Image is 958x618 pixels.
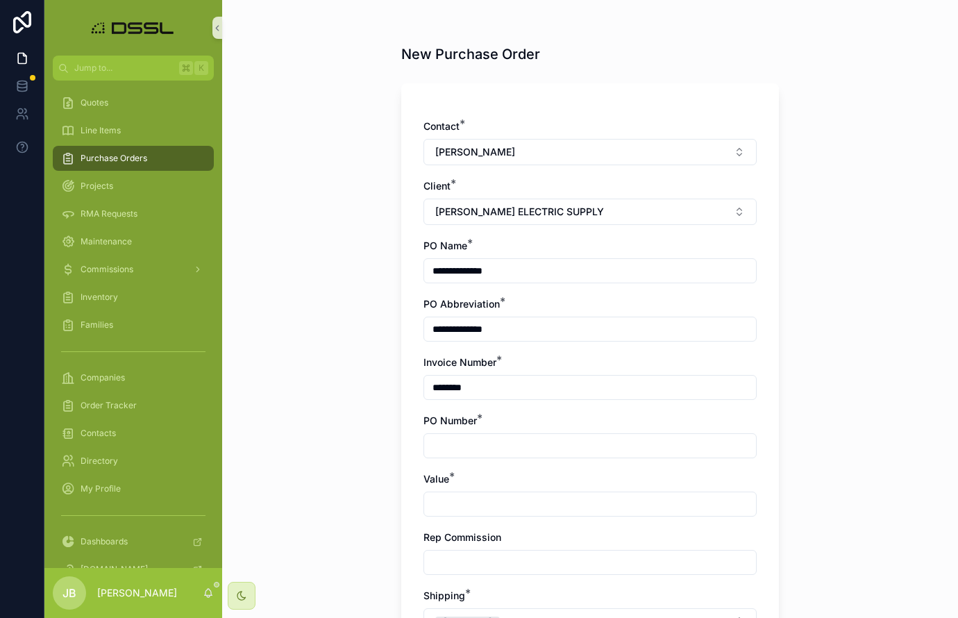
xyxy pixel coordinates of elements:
[53,285,214,310] a: Inventory
[81,125,121,136] span: Line Items
[81,372,125,383] span: Companies
[53,421,214,446] a: Contacts
[196,62,207,74] span: K
[81,319,113,331] span: Families
[401,44,540,64] h1: New Purchase Order
[53,529,214,554] a: Dashboards
[53,56,214,81] button: Jump to...K
[53,257,214,282] a: Commissions
[423,120,460,132] span: Contact
[423,139,757,165] button: Select Button
[53,174,214,199] a: Projects
[53,557,214,582] a: [DOMAIN_NAME]
[87,17,180,39] img: App logo
[81,428,116,439] span: Contacts
[53,393,214,418] a: Order Tracker
[53,201,214,226] a: RMA Requests
[81,536,128,547] span: Dashboards
[423,199,757,225] button: Select Button
[81,456,118,467] span: Directory
[81,264,133,275] span: Commissions
[53,90,214,115] a: Quotes
[81,292,118,303] span: Inventory
[423,590,465,601] span: Shipping
[53,476,214,501] a: My Profile
[423,240,467,251] span: PO Name
[423,473,449,485] span: Value
[53,449,214,474] a: Directory
[423,356,496,368] span: Invoice Number
[53,118,214,143] a: Line Items
[81,208,137,219] span: RMA Requests
[53,229,214,254] a: Maintenance
[81,483,121,494] span: My Profile
[53,365,214,390] a: Companies
[423,298,500,310] span: PO Abbreviation
[423,531,501,543] span: Rep Commission
[53,146,214,171] a: Purchase Orders
[423,415,477,426] span: PO Number
[81,181,113,192] span: Projects
[97,586,177,600] p: [PERSON_NAME]
[435,205,604,219] span: [PERSON_NAME] ELECTRIC SUPPLY
[81,564,148,575] span: [DOMAIN_NAME]
[53,312,214,337] a: Families
[44,81,222,568] div: scrollable content
[435,145,515,159] span: [PERSON_NAME]
[81,97,108,108] span: Quotes
[81,236,132,247] span: Maintenance
[81,400,137,411] span: Order Tracker
[62,585,76,601] span: JB
[423,180,451,192] span: Client
[81,153,147,164] span: Purchase Orders
[74,62,174,74] span: Jump to...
